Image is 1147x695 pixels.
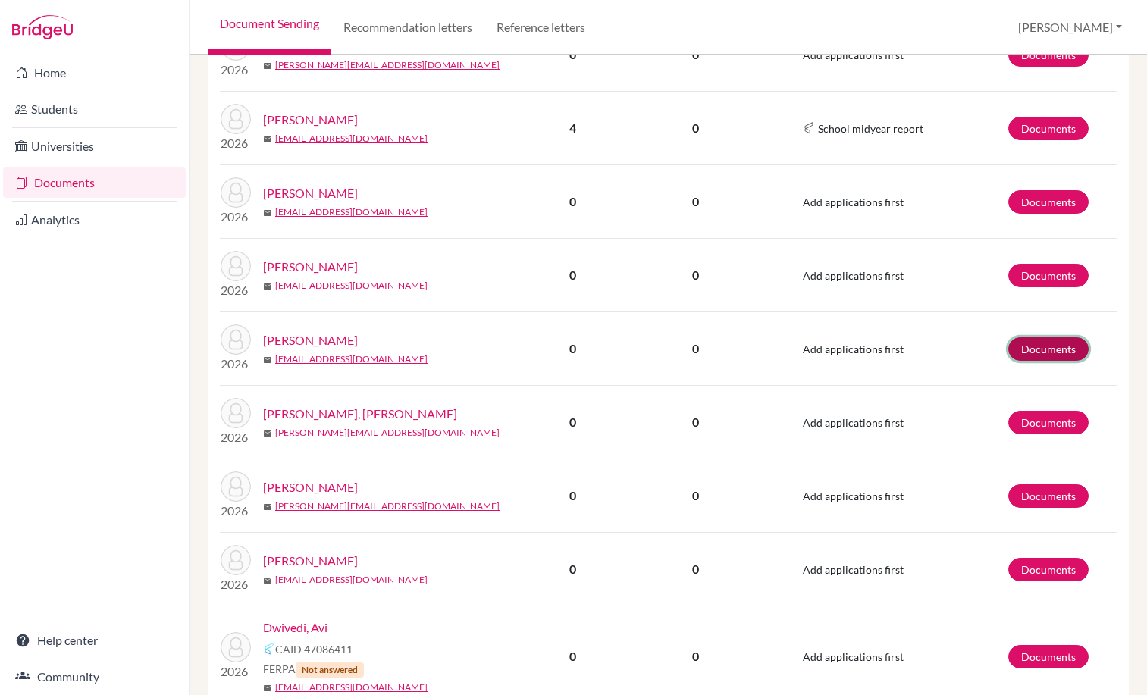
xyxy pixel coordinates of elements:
[263,502,272,512] span: mail
[221,208,251,226] p: 2026
[818,121,923,136] span: School midyear report
[803,49,904,61] span: Add applications first
[263,135,272,144] span: mail
[1011,13,1129,42] button: [PERSON_NAME]
[12,15,73,39] img: Bridge-U
[1008,484,1089,508] a: Documents
[221,502,251,520] p: 2026
[803,122,815,134] img: Common App logo
[3,205,186,235] a: Analytics
[263,111,358,129] a: [PERSON_NAME]
[263,552,358,570] a: [PERSON_NAME]
[1008,411,1089,434] a: Documents
[221,632,251,662] img: Dwivedi, Avi
[263,405,457,423] a: [PERSON_NAME], [PERSON_NAME]
[3,625,186,656] a: Help center
[263,258,358,276] a: [PERSON_NAME]
[275,573,428,587] a: [EMAIL_ADDRESS][DOMAIN_NAME]
[221,398,251,428] img: David, Austen
[625,487,766,505] p: 0
[569,415,576,429] b: 0
[803,269,904,282] span: Add applications first
[625,119,766,137] p: 0
[221,575,251,593] p: 2026
[263,684,272,693] span: mail
[569,649,576,663] b: 0
[625,266,766,284] p: 0
[263,61,272,70] span: mail
[625,45,766,64] p: 0
[3,167,186,198] a: Documents
[275,352,428,366] a: [EMAIL_ADDRESS][DOMAIN_NAME]
[3,131,186,161] a: Universities
[263,355,272,365] span: mail
[221,471,251,502] img: Destito, Oliver
[221,177,251,208] img: Calzia, Edward
[263,282,272,291] span: mail
[263,661,364,678] span: FERPA
[275,426,500,440] a: [PERSON_NAME][EMAIL_ADDRESS][DOMAIN_NAME]
[275,279,428,293] a: [EMAIL_ADDRESS][DOMAIN_NAME]
[569,488,576,502] b: 0
[275,681,428,694] a: [EMAIL_ADDRESS][DOMAIN_NAME]
[1008,43,1089,67] a: Documents
[263,208,272,218] span: mail
[3,662,186,692] a: Community
[803,650,904,663] span: Add applications first
[3,58,186,88] a: Home
[625,413,766,431] p: 0
[803,416,904,429] span: Add applications first
[625,340,766,358] p: 0
[263,478,358,496] a: [PERSON_NAME]
[221,428,251,446] p: 2026
[3,94,186,124] a: Students
[1008,264,1089,287] a: Documents
[569,194,576,208] b: 0
[263,576,272,585] span: mail
[803,196,904,208] span: Add applications first
[803,343,904,355] span: Add applications first
[221,61,251,79] p: 2026
[221,545,251,575] img: Doshi, Shrey
[221,662,251,681] p: 2026
[263,184,358,202] a: [PERSON_NAME]
[1008,645,1089,668] a: Documents
[275,499,500,513] a: [PERSON_NAME][EMAIL_ADDRESS][DOMAIN_NAME]
[1008,558,1089,581] a: Documents
[275,205,428,219] a: [EMAIL_ADDRESS][DOMAIN_NAME]
[263,429,272,438] span: mail
[569,341,576,355] b: 0
[625,560,766,578] p: 0
[221,104,251,134] img: Barnes, Nathaniel
[263,331,358,349] a: [PERSON_NAME]
[803,490,904,502] span: Add applications first
[625,193,766,211] p: 0
[263,643,275,655] img: Common App logo
[275,58,500,72] a: [PERSON_NAME][EMAIL_ADDRESS][DOMAIN_NAME]
[569,47,576,61] b: 0
[221,355,251,373] p: 2026
[1008,337,1089,361] a: Documents
[221,134,251,152] p: 2026
[296,662,364,678] span: Not answered
[625,647,766,665] p: 0
[803,563,904,576] span: Add applications first
[221,324,251,355] img: Daffey, Anderson
[275,641,353,657] span: CAID 47086411
[263,618,327,637] a: Dwivedi, Avi
[569,268,576,282] b: 0
[275,132,428,146] a: [EMAIL_ADDRESS][DOMAIN_NAME]
[569,562,576,576] b: 0
[569,121,576,135] b: 4
[221,251,251,281] img: Daffey, Wilder
[1008,117,1089,140] a: Documents
[1008,190,1089,214] a: Documents
[221,281,251,299] p: 2026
